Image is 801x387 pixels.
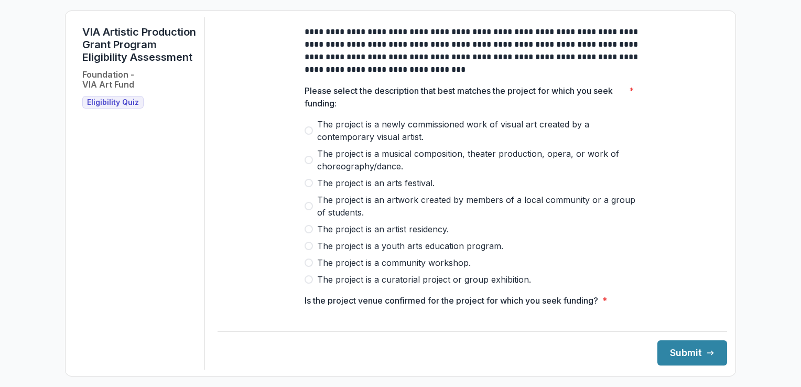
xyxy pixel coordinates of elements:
span: The project is a newly commissioned work of visual art created by a contemporary visual artist. [317,118,640,143]
span: The project is a musical composition, theater production, opera, or work of choreography/dance. [317,147,640,173]
span: The project is a curatorial project or group exhibition. [317,273,531,286]
span: The project is an artist residency. [317,223,449,235]
button: Submit [657,340,727,365]
p: Please select the description that best matches the project for which you seek funding: [305,84,625,110]
span: The project is an artwork created by members of a local community or a group of students. [317,193,640,219]
p: Is the project venue confirmed for the project for which you seek funding? [305,294,598,307]
span: The project is a community workshop. [317,256,471,269]
h1: VIA Artistic Production Grant Program Eligibility Assessment [82,26,196,63]
span: Eligibility Quiz [87,98,139,107]
span: The project is an arts festival. [317,177,435,189]
span: The project is a youth arts education program. [317,240,503,252]
h2: Foundation - VIA Art Fund [82,70,134,90]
